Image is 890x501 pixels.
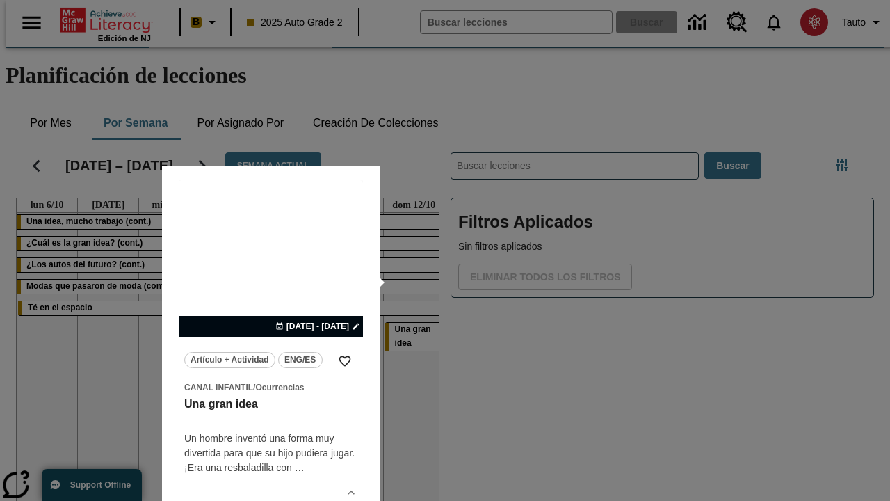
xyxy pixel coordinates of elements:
[332,349,357,374] button: Añadir a mis Favoritas
[184,383,253,392] span: Canal Infantil
[184,431,357,475] div: Un hombre inventó una forma muy divertida para que su hijo pudiera jugar. ¡Era una resbaladilla con
[191,353,269,367] span: Artículo + Actividad
[184,352,275,368] button: Artículo + Actividad
[286,320,349,333] span: [DATE] - [DATE]
[278,352,323,368] button: ENG/ES
[184,397,357,412] h3: Una gran idea
[255,383,304,392] span: Ocurrencias
[184,380,357,395] span: Tema: Canal Infantil/Ocurrencias
[295,462,305,473] span: …
[284,353,316,367] span: ENG/ES
[184,412,357,429] h4: undefined
[253,383,255,392] span: /
[273,320,363,333] button: 12 oct - 12 oct Elegir fechas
